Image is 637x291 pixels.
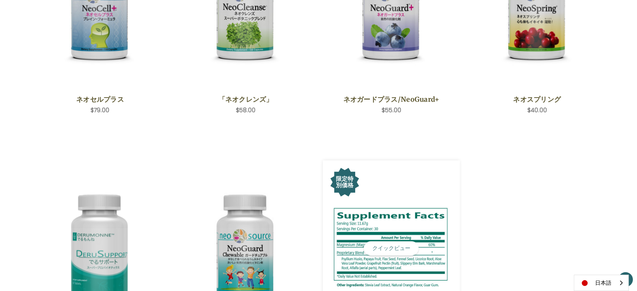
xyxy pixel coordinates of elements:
[480,94,595,104] a: ネオスプリング
[382,106,401,114] span: $55.00
[527,106,547,114] span: $40.00
[574,275,628,291] a: 日本語
[574,275,629,291] aside: Language selected: 日本語
[42,94,157,104] a: ネオセルプラス
[188,94,303,104] a: 「ネオクレンズ」
[236,106,255,114] span: $58.00
[334,94,449,104] a: ネオガードプラス/NeoGuard+
[574,275,629,291] div: Language
[364,241,419,255] button: クイックビュー
[334,176,355,188] div: 限定特別価格
[90,106,109,114] span: $79.00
